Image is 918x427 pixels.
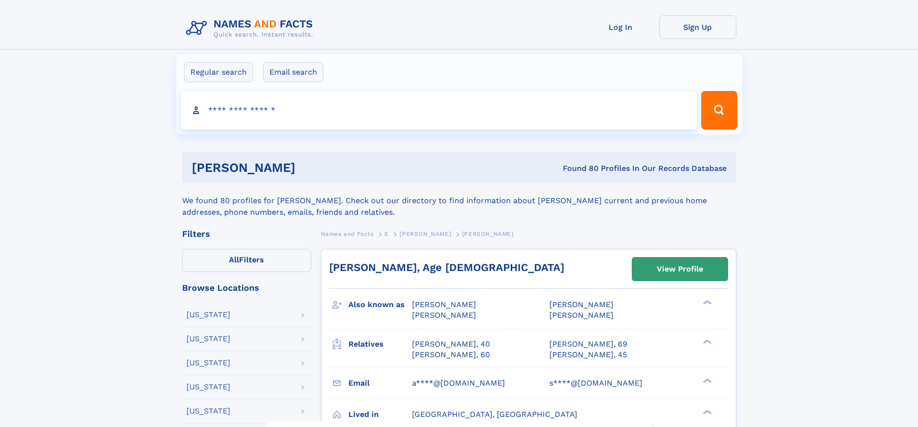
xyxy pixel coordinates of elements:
[184,62,253,82] label: Regular search
[348,297,412,313] h3: Also known as
[385,228,389,240] a: E
[186,311,230,319] div: [US_STATE]
[412,311,476,320] span: [PERSON_NAME]
[657,258,703,280] div: View Profile
[412,300,476,309] span: [PERSON_NAME]
[412,349,490,360] a: [PERSON_NAME], 60
[701,299,712,306] div: ❯
[582,15,659,39] a: Log In
[462,231,514,237] span: [PERSON_NAME]
[229,255,239,264] span: All
[348,375,412,391] h3: Email
[186,407,230,415] div: [US_STATE]
[701,91,737,129] button: Search Button
[329,261,564,273] a: [PERSON_NAME], Age [DEMOGRAPHIC_DATA]
[192,162,429,174] h1: [PERSON_NAME]
[182,284,311,292] div: Browse Locations
[186,335,230,343] div: [US_STATE]
[182,183,736,218] div: We found 80 profiles for [PERSON_NAME]. Check out our directory to find information about [PERSON...
[549,339,627,349] a: [PERSON_NAME], 69
[263,62,323,82] label: Email search
[549,349,627,360] a: [PERSON_NAME], 45
[182,230,311,238] div: Filters
[181,91,697,129] input: search input
[186,359,230,367] div: [US_STATE]
[399,231,451,237] span: [PERSON_NAME]
[429,163,727,174] div: Found 80 Profiles In Our Records Database
[385,231,389,237] span: E
[632,258,728,281] a: View Profile
[321,228,374,240] a: Names and Facts
[549,300,613,309] span: [PERSON_NAME]
[182,15,321,41] img: Logo Names and Facts
[186,383,230,391] div: [US_STATE]
[399,228,451,240] a: [PERSON_NAME]
[348,336,412,352] h3: Relatives
[701,377,712,384] div: ❯
[701,409,712,415] div: ❯
[412,339,490,349] a: [PERSON_NAME], 40
[348,406,412,423] h3: Lived in
[659,15,736,39] a: Sign Up
[412,410,577,419] span: [GEOGRAPHIC_DATA], [GEOGRAPHIC_DATA]
[549,311,613,320] span: [PERSON_NAME]
[701,338,712,345] div: ❯
[182,249,311,272] label: Filters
